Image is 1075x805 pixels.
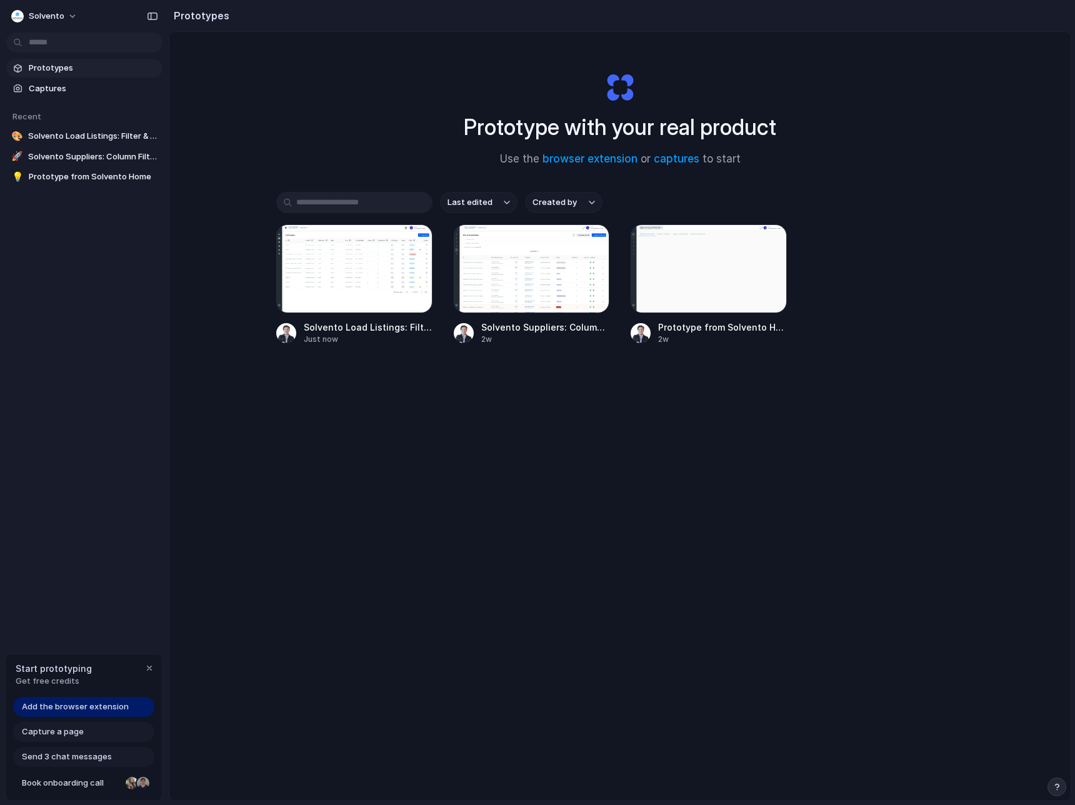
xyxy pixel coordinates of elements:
button: Created by [525,192,602,213]
span: Recent [12,111,41,121]
a: browser extension [542,152,637,165]
span: Last edited [447,196,492,209]
a: 🚀Solvento Suppliers: Column Filters Enhancement [6,147,162,166]
a: Prototypes [6,59,162,77]
div: Christian Iacullo [136,776,151,791]
span: Solvento Suppliers: Column Filters Enhancement [28,151,157,163]
div: 2w [658,334,787,345]
span: Solvento Load Listings: Filter & Customer Column [304,321,432,334]
span: Add the browser extension [22,701,129,713]
a: Captures [6,79,162,98]
span: Solvento [29,10,64,22]
span: Prototype from Solvento Home [658,321,787,334]
span: Capture a page [22,726,84,738]
span: Start prototyping [16,662,92,675]
span: Use the or to start [500,151,741,167]
div: Nicole Kubica [124,776,139,791]
h1: Prototype with your real product [464,111,776,144]
a: 💡Prototype from Solvento Home [6,167,162,186]
div: 🚀 [11,151,23,163]
span: Solvento Load Listings: Filter & Customer Column [28,130,157,142]
span: Created by [532,196,577,209]
a: 🎨Solvento Load Listings: Filter & Customer Column [6,127,162,146]
a: Prototype from Solvento HomePrototype from Solvento Home2w [631,224,787,345]
a: captures [654,152,699,165]
div: Just now [304,334,432,345]
span: Prototype from Solvento Home [29,171,157,183]
span: Captures [29,82,157,95]
div: 2w [481,334,610,345]
div: 🎨 [11,130,23,142]
span: Prototypes [29,62,157,74]
span: Send 3 chat messages [22,751,112,763]
a: Solvento Load Listings: Filter & Customer ColumnSolvento Load Listings: Filter & Customer ColumnJ... [276,224,432,345]
span: Book onboarding call [22,777,121,789]
button: Last edited [440,192,517,213]
h2: Prototypes [169,8,229,23]
span: Get free credits [16,675,92,687]
span: Solvento Suppliers: Column Filters Enhancement [481,321,610,334]
a: Solvento Suppliers: Column Filters EnhancementSolvento Suppliers: Column Filters Enhancement2w [454,224,610,345]
button: Solvento [6,6,84,26]
div: 💡 [11,171,24,183]
a: Book onboarding call [13,773,154,793]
